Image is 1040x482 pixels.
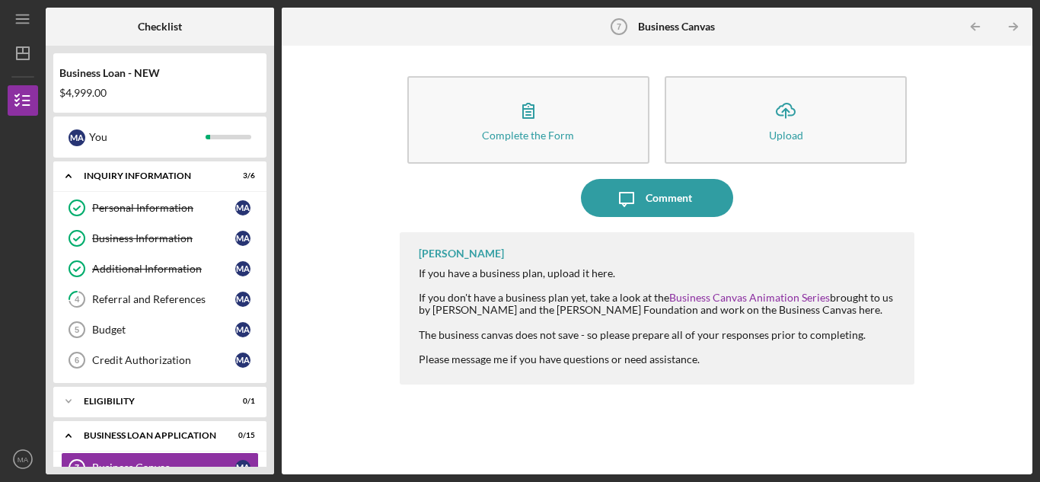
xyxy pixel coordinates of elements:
[235,231,250,246] div: M A
[138,21,182,33] b: Checklist
[235,200,250,215] div: M A
[92,293,235,305] div: Referral and References
[669,291,830,304] a: Business Canvas Animation Series
[638,21,715,33] b: Business Canvas
[75,325,79,334] tspan: 5
[75,463,79,472] tspan: 7
[228,397,255,406] div: 0 / 1
[59,67,260,79] div: Business Loan - NEW
[665,76,907,164] button: Upload
[92,202,235,214] div: Personal Information
[84,431,217,440] div: BUSINESS LOAN APPLICATION
[646,179,692,217] div: Comment
[407,76,649,164] button: Complete the Form
[61,284,259,314] a: 4Referral and ReferencesMA
[89,124,206,150] div: You
[419,267,899,316] div: If you have a business plan, upload it here. If you don't have a business plan yet, take a look a...
[92,324,235,336] div: Budget
[18,455,29,464] text: MA
[61,193,259,223] a: Personal InformationMA
[419,353,899,365] div: Please message me if you have questions or need assistance.
[228,431,255,440] div: 0 / 15
[235,292,250,307] div: M A
[61,345,259,375] a: 6Credit AuthorizationMA
[235,460,250,475] div: M A
[769,129,803,141] div: Upload
[92,354,235,366] div: Credit Authorization
[69,129,85,146] div: M A
[92,232,235,244] div: Business Information
[75,356,79,365] tspan: 6
[235,353,250,368] div: M A
[235,322,250,337] div: M A
[75,295,80,305] tspan: 4
[581,179,733,217] button: Comment
[228,171,255,180] div: 3 / 6
[92,461,235,474] div: Business Canvas
[84,171,217,180] div: INQUIRY INFORMATION
[616,22,620,31] tspan: 7
[61,314,259,345] a: 5BudgetMA
[61,223,259,254] a: Business InformationMA
[482,129,574,141] div: Complete the Form
[84,397,217,406] div: ELIGIBILITY
[419,247,504,260] div: [PERSON_NAME]
[59,87,260,99] div: $4,999.00
[235,261,250,276] div: M A
[8,444,38,474] button: MA
[61,254,259,284] a: Additional InformationMA
[92,263,235,275] div: Additional Information
[419,329,899,341] div: The business canvas does not save - so please prepare all of your responses prior to completing.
